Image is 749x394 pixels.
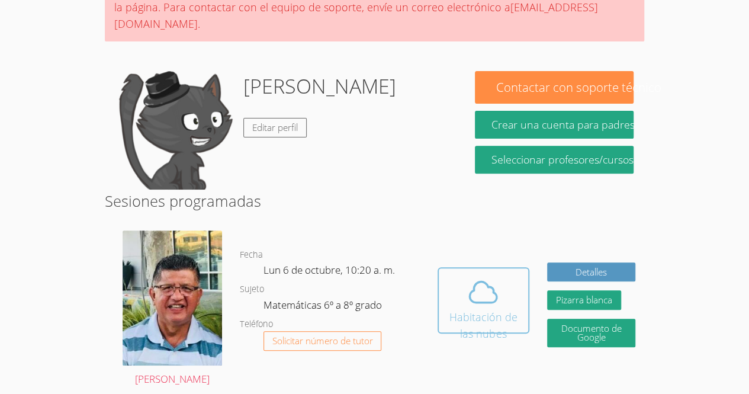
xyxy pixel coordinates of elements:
[272,335,373,347] font: Solicitar número de tutor
[135,372,210,386] font: [PERSON_NAME]
[475,71,633,104] button: Contactar con soporte técnico
[115,71,234,190] img: default.png
[556,294,612,306] font: Pizarra blanca
[449,310,517,341] font: Habitación de las nubes
[243,72,396,100] font: [PERSON_NAME]
[491,117,635,132] font: Crear una cuenta para padres
[475,146,633,174] a: Seleccionar profesores/cursos
[263,263,395,277] font: Lun 6 de octubre, 10:20 a. m.
[496,79,661,95] font: Contactar con soporte técnico
[438,267,529,334] button: Habitación de las nubes
[123,230,222,366] img: avatar.png
[475,111,633,139] button: Crear una cuenta para padres
[263,298,382,312] font: Matemáticas 6º a 8º grado
[263,331,382,351] button: Solicitar número de tutor
[240,249,263,260] font: Fecha
[240,283,264,294] font: Sujeto
[105,191,261,211] font: Sesiones programadas
[252,121,298,133] font: Editar perfil
[547,262,635,282] a: Detalles
[491,152,634,166] font: Seleccionar profesores/cursos
[240,318,273,329] font: Teléfono
[547,290,621,310] button: Pizarra blanca
[576,266,607,278] font: Detalles
[243,118,307,137] a: Editar perfil
[561,322,621,343] font: Documento de Google
[198,17,200,31] font: .
[123,230,222,387] a: [PERSON_NAME]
